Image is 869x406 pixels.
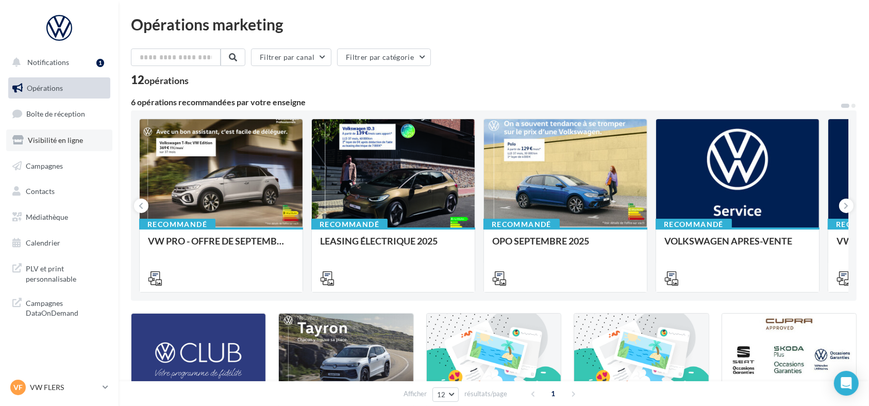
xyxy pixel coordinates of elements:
[6,77,112,99] a: Opérations
[834,371,859,396] div: Open Intercom Messenger
[8,378,110,397] a: VF VW FLERS
[492,236,639,256] div: OPO SEPTEMBRE 2025
[6,181,112,202] a: Contacts
[96,59,104,67] div: 1
[545,385,562,402] span: 1
[13,382,23,393] span: VF
[337,48,431,66] button: Filtrer par catégorie
[131,98,840,106] div: 6 opérations recommandées par votre enseigne
[144,76,189,85] div: opérations
[483,219,560,230] div: Recommandé
[30,382,98,393] p: VW FLERS
[251,48,331,66] button: Filtrer par canal
[464,389,507,399] span: résultats/page
[26,296,106,318] span: Campagnes DataOnDemand
[26,262,106,284] span: PLV et print personnalisable
[320,236,466,256] div: LEASING ÉLECTRIQUE 2025
[664,236,811,256] div: VOLKSWAGEN APRES-VENTE
[6,129,112,151] a: Visibilité en ligne
[6,206,112,228] a: Médiathèque
[139,219,215,230] div: Recommandé
[6,257,112,288] a: PLV et print personnalisable
[6,155,112,177] a: Campagnes
[28,136,83,144] span: Visibilité en ligne
[6,232,112,254] a: Calendrier
[148,236,294,256] div: VW PRO - OFFRE DE SEPTEMBRE 25
[26,187,55,196] span: Contacts
[27,58,69,67] span: Notifications
[6,103,112,125] a: Boîte de réception
[656,219,732,230] div: Recommandé
[6,52,108,73] button: Notifications 1
[437,391,446,399] span: 12
[26,109,85,118] span: Boîte de réception
[131,17,857,32] div: Opérations marketing
[26,213,68,221] span: Médiathèque
[311,219,388,230] div: Recommandé
[26,238,60,247] span: Calendrier
[26,161,63,170] span: Campagnes
[432,387,459,402] button: 12
[131,74,189,86] div: 12
[27,84,63,92] span: Opérations
[404,389,427,399] span: Afficher
[6,292,112,322] a: Campagnes DataOnDemand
